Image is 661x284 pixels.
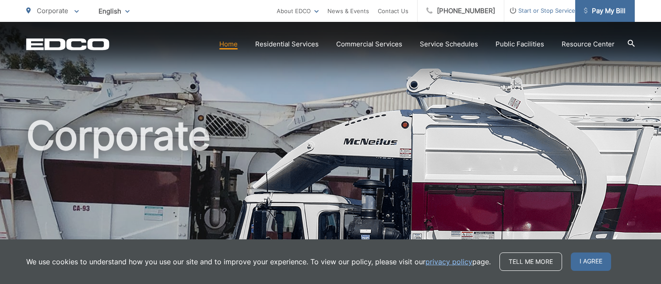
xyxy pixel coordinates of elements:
[327,6,369,16] a: News & Events
[37,7,68,15] span: Corporate
[92,4,136,19] span: English
[499,252,562,271] a: Tell me more
[219,39,238,49] a: Home
[584,6,626,16] span: Pay My Bill
[378,6,408,16] a: Contact Us
[562,39,615,49] a: Resource Center
[277,6,319,16] a: About EDCO
[26,256,491,267] p: We use cookies to understand how you use our site and to improve your experience. To view our pol...
[496,39,544,49] a: Public Facilities
[336,39,402,49] a: Commercial Services
[425,256,472,267] a: privacy policy
[255,39,319,49] a: Residential Services
[420,39,478,49] a: Service Schedules
[26,38,109,50] a: EDCD logo. Return to the homepage.
[571,252,611,271] span: I agree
